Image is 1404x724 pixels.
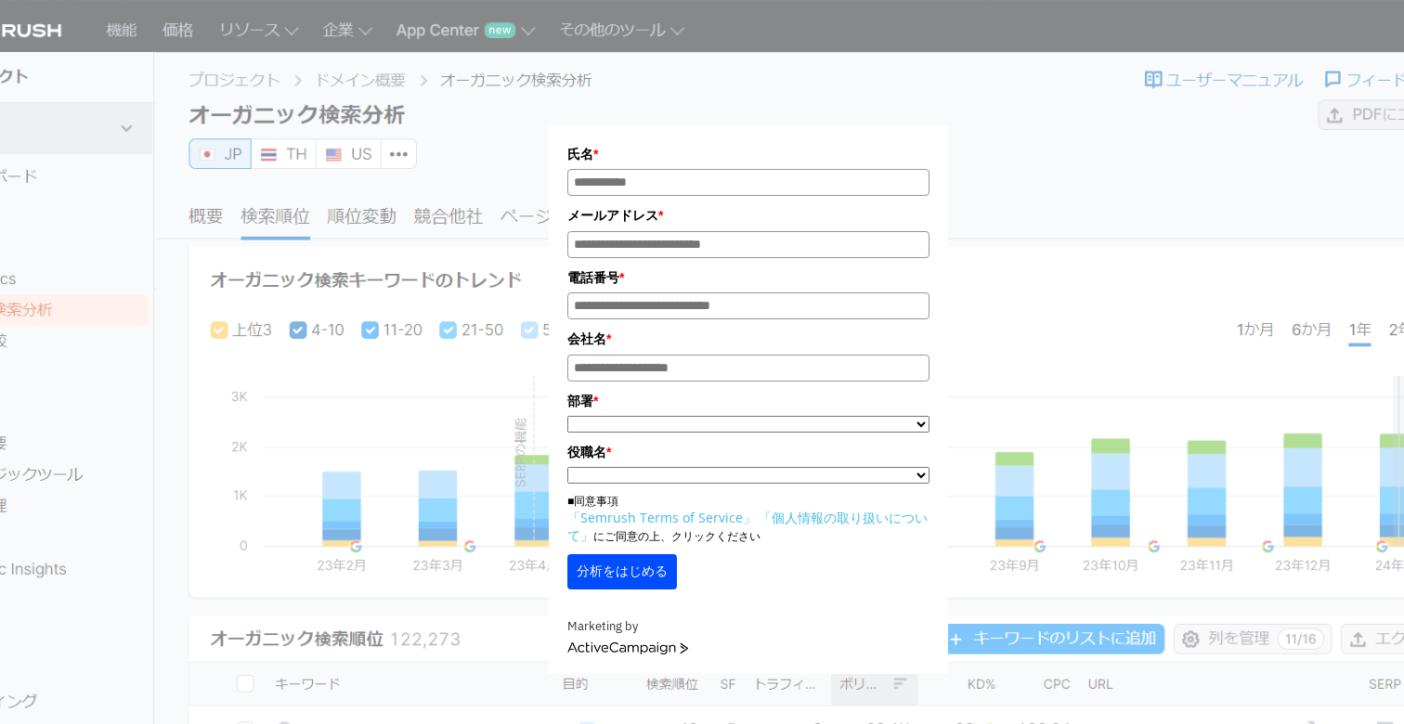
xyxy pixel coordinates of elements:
[567,329,929,349] label: 会社名
[567,509,928,544] a: 「個人情報の取り扱いについて」
[567,617,929,637] div: Marketing by
[567,267,929,288] label: 電話番号
[567,391,929,411] label: 部署
[567,509,756,526] a: 「Semrush Terms of Service」
[567,144,929,164] label: 氏名
[567,205,929,226] label: メールアドレス
[567,493,929,545] p: ■同意事項 にご同意の上、クリックください
[567,554,677,589] button: 分析をはじめる
[567,442,929,462] label: 役職名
